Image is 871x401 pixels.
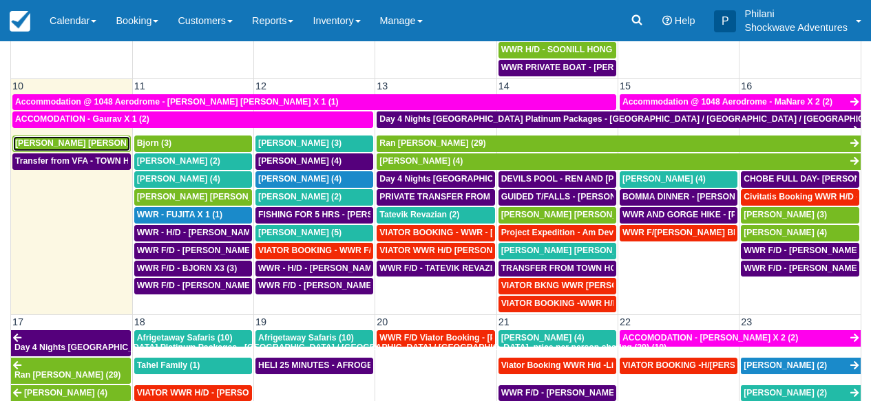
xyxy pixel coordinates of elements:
[744,360,827,370] span: [PERSON_NAME] (2)
[137,388,307,398] span: VIATOR WWR H/D - [PERSON_NAME] 3 (3)
[12,136,131,152] a: [PERSON_NAME] [PERSON_NAME] (2)
[620,358,737,374] a: VIATOR BOOKING -H/[PERSON_NAME] X 4 (4)
[137,281,281,290] span: WWR F/D - [PERSON_NAME] X 2 (2)
[379,138,485,148] span: Ran [PERSON_NAME] (29)
[618,316,632,327] span: 22
[15,97,339,107] span: Accommodation @ 1048 Aerodrome - [PERSON_NAME] [PERSON_NAME] X 1 (1)
[12,111,373,128] a: ACCOMODATION - Gaurav X 1 (2)
[137,333,233,343] span: Afrigetaway Safaris (10)
[501,45,640,54] span: WWR H/D - SOONILL HONG X 2 (2)
[741,207,859,224] a: [PERSON_NAME] (3)
[15,138,171,148] span: [PERSON_NAME] [PERSON_NAME] (2)
[137,138,171,148] span: Bjorn (3)
[255,330,373,347] a: Afrigetaway Safaris (10)
[501,263,848,273] span: TRANSFER FROM TOWN HOTELS TO VFA - [PERSON_NAME] [PERSON_NAME] X2 (2)
[741,171,859,188] a: CHOBE FULL DAY- [PERSON_NAME] AND [PERSON_NAME] X4 (4)
[379,156,463,166] span: [PERSON_NAME] (4)
[377,207,494,224] a: Tatevik Revazian (2)
[499,330,616,347] a: [PERSON_NAME] (4)
[497,316,511,327] span: 21
[744,388,827,398] span: [PERSON_NAME] (2)
[501,360,673,370] span: Viator Booking WWR H/d -Li, Jiahao X 2 (2)
[739,316,753,327] span: 23
[499,189,616,206] a: GUIDED T/FALLS - [PERSON_NAME] AND [PERSON_NAME] X4 (4)
[499,261,616,277] a: TRANSFER FROM TOWN HOTELS TO VFA - [PERSON_NAME] [PERSON_NAME] X2 (2)
[499,60,616,76] a: WWR PRIVATE BOAT - [PERSON_NAME] X1 (1)
[377,189,494,206] a: PRIVATE TRANSFER FROM VFA -V FSL - [PERSON_NAME] AND [PERSON_NAME] X4 (4)
[620,225,737,241] a: WWR F/[PERSON_NAME] BKNG - [PERSON_NAME] [PERSON_NAME] X1 (1)
[501,388,642,398] span: WWR F/D - [PERSON_NAME] X4 (4)
[255,225,373,241] a: [PERSON_NAME] (5)
[622,360,808,370] span: VIATOR BOOKING -H/[PERSON_NAME] X 4 (4)
[741,261,859,277] a: WWR F/D - [PERSON_NAME] X 4 (4)
[379,246,544,255] span: VIATOR WWR H/D [PERSON_NAME] 1 (1)
[137,360,200,370] span: Tahel Family (1)
[258,210,445,219] span: FISHING FOR 5 HRS - [PERSON_NAME] X 2 (2)
[622,97,832,107] span: Accommodation @ 1048 Aerodrome - MaNare X 2 (2)
[134,189,252,206] a: [PERSON_NAME] [PERSON_NAME] (5)
[741,243,859,259] a: WWR F/D - [PERSON_NAME] X 3 (4)
[377,225,494,241] a: VIATOR BOOKING - WWR - [PERSON_NAME] 2 (2)
[134,153,252,170] a: [PERSON_NAME] (2)
[620,330,861,347] a: ACCOMODATION - [PERSON_NAME] X 2 (2)
[741,189,859,206] a: Civitatis Booking WWR H/D - [PERSON_NAME] [PERSON_NAME] X4 (4)
[714,10,736,32] div: P
[618,80,632,91] span: 15
[134,225,252,241] a: WWR - H/D - [PERSON_NAME] X 4 (4)
[254,80,268,91] span: 12
[137,228,287,237] span: WWR - H/D - [PERSON_NAME] X 4 (4)
[375,80,389,91] span: 13
[501,281,676,290] span: VIATOR BKNG WWR [PERSON_NAME] 2 (1)
[501,63,690,72] span: WWR PRIVATE BOAT - [PERSON_NAME] X1 (1)
[499,243,616,259] a: [PERSON_NAME] [PERSON_NAME] (4)
[379,333,583,343] span: WWR F/D Viator Booking - [PERSON_NAME] X1 (1)
[24,388,107,398] span: [PERSON_NAME] (4)
[377,136,861,152] a: Ran [PERSON_NAME] (29)
[675,15,695,26] span: Help
[258,138,342,148] span: [PERSON_NAME] (3)
[741,358,861,374] a: [PERSON_NAME] (2)
[255,278,373,294] a: WWR F/D - [PERSON_NAME] X3 (3)
[379,228,580,237] span: VIATOR BOOKING - WWR - [PERSON_NAME] 2 (2)
[133,80,147,91] span: 11
[499,296,616,312] a: VIATOR BOOKING -WWR H/D - [PERSON_NAME] X1 (1)
[11,316,25,327] span: 17
[133,316,147,327] span: 18
[375,316,389,327] span: 20
[501,299,722,308] span: VIATOR BOOKING -WWR H/D - [PERSON_NAME] X1 (1)
[134,330,252,347] a: Afrigetaway Safaris (10)
[258,360,465,370] span: HELI 25 MINUTES - AFROGETAWAY SAFARIS X5 (5)
[134,207,252,224] a: WWR - FUJITA X 1 (1)
[620,189,737,206] a: BOMMA DINNER - [PERSON_NAME] AND [PERSON_NAME] X4 (4)
[744,21,848,34] p: Shockwave Adventures
[134,136,252,152] a: Bjorn (3)
[137,246,351,255] span: WWR F/D - [PERSON_NAME] [PERSON_NAME] X1 (1)
[255,207,373,224] a: FISHING FOR 5 HRS - [PERSON_NAME] X 2 (2)
[14,370,120,380] span: Ran [PERSON_NAME] (29)
[137,174,220,184] span: [PERSON_NAME] (4)
[620,207,737,224] a: WWR AND GORGE HIKE - [PERSON_NAME] AND [PERSON_NAME] 4 (4)
[255,243,373,259] a: VIATOR BOOKING - WWR F/D- [PERSON_NAME] 2 (2)
[744,7,848,21] p: Philani
[137,156,220,166] span: [PERSON_NAME] (2)
[258,246,473,255] span: VIATOR BOOKING - WWR F/D- [PERSON_NAME] 2 (2)
[622,333,798,343] span: ACCOMODATION - [PERSON_NAME] X 2 (2)
[255,136,373,152] a: [PERSON_NAME] (3)
[499,225,616,241] a: Project Expedition - Am Devils Pool- [PERSON_NAME] X 2 (2)
[379,263,529,273] span: WWR F/D - TATEVIK REVAZIAN X2 (2)
[137,263,237,273] span: WWR F/D - BJORN X3 (3)
[744,210,827,219] span: [PERSON_NAME] (3)
[11,80,25,91] span: 10
[499,358,616,374] a: Viator Booking WWR H/d -Li, Jiahao X 2 (2)
[14,343,667,352] span: Day 4 Nights [GEOGRAPHIC_DATA] Platinum Packages - [GEOGRAPHIC_DATA] / [GEOGRAPHIC_DATA] / [GEOGR...
[501,246,658,255] span: [PERSON_NAME] [PERSON_NAME] (4)
[377,153,861,170] a: [PERSON_NAME] (4)
[134,261,252,277] a: WWR F/D - BJORN X3 (3)
[15,156,336,166] span: Transfer from VFA - TOWN HOTELS - [PERSON_NAME] [PERSON_NAME] X 2 (1)
[254,316,268,327] span: 19
[255,153,373,170] a: [PERSON_NAME] (4)
[622,174,706,184] span: [PERSON_NAME] (4)
[255,189,373,206] a: [PERSON_NAME] (2)
[258,263,406,273] span: WWR - H/D - [PERSON_NAME] X5 (5)
[620,171,737,188] a: [PERSON_NAME] (4)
